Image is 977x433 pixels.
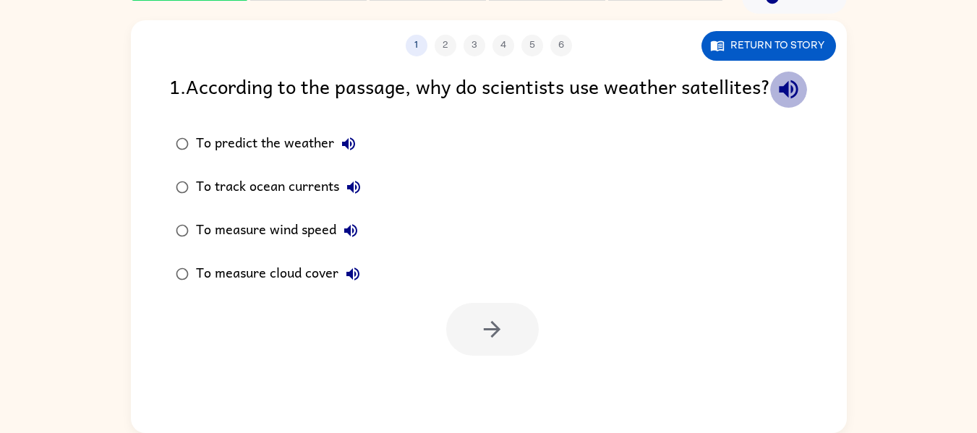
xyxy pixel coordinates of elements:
[196,260,367,288] div: To measure cloud cover
[196,129,363,158] div: To predict the weather
[338,260,367,288] button: To measure cloud cover
[169,71,809,108] div: 1 . According to the passage, why do scientists use weather satellites?
[336,216,365,245] button: To measure wind speed
[334,129,363,158] button: To predict the weather
[196,173,368,202] div: To track ocean currents
[339,173,368,202] button: To track ocean currents
[701,31,836,61] button: Return to story
[406,35,427,56] button: 1
[196,216,365,245] div: To measure wind speed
